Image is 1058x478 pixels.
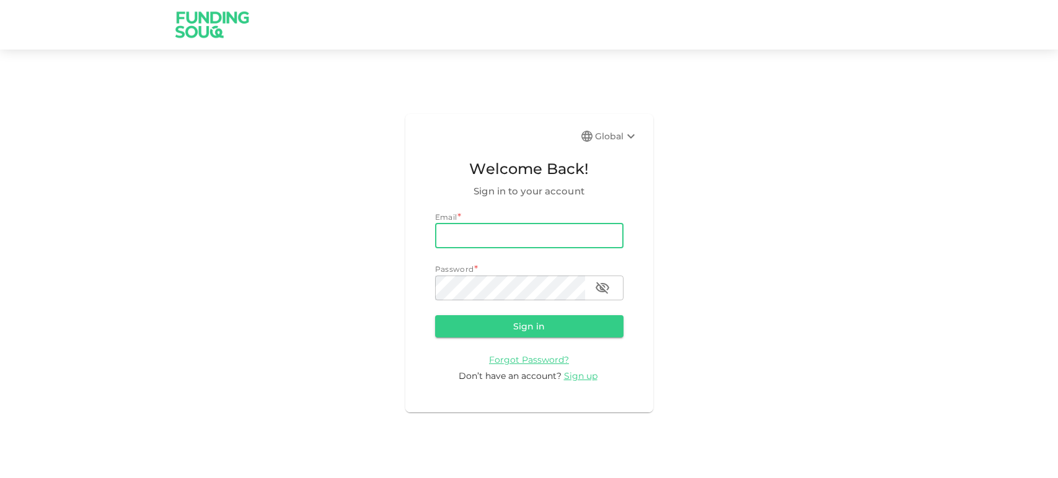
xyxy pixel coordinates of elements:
input: email [435,224,624,248]
span: Password [435,264,474,274]
span: Don’t have an account? [459,370,562,381]
span: Sign up [564,370,597,381]
span: Sign in to your account [435,184,624,199]
span: Welcome Back! [435,157,624,181]
a: Forgot Password? [489,354,569,365]
span: Email [435,212,457,222]
input: password [435,276,585,300]
button: Sign in [435,315,624,337]
div: Global [595,129,638,144]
